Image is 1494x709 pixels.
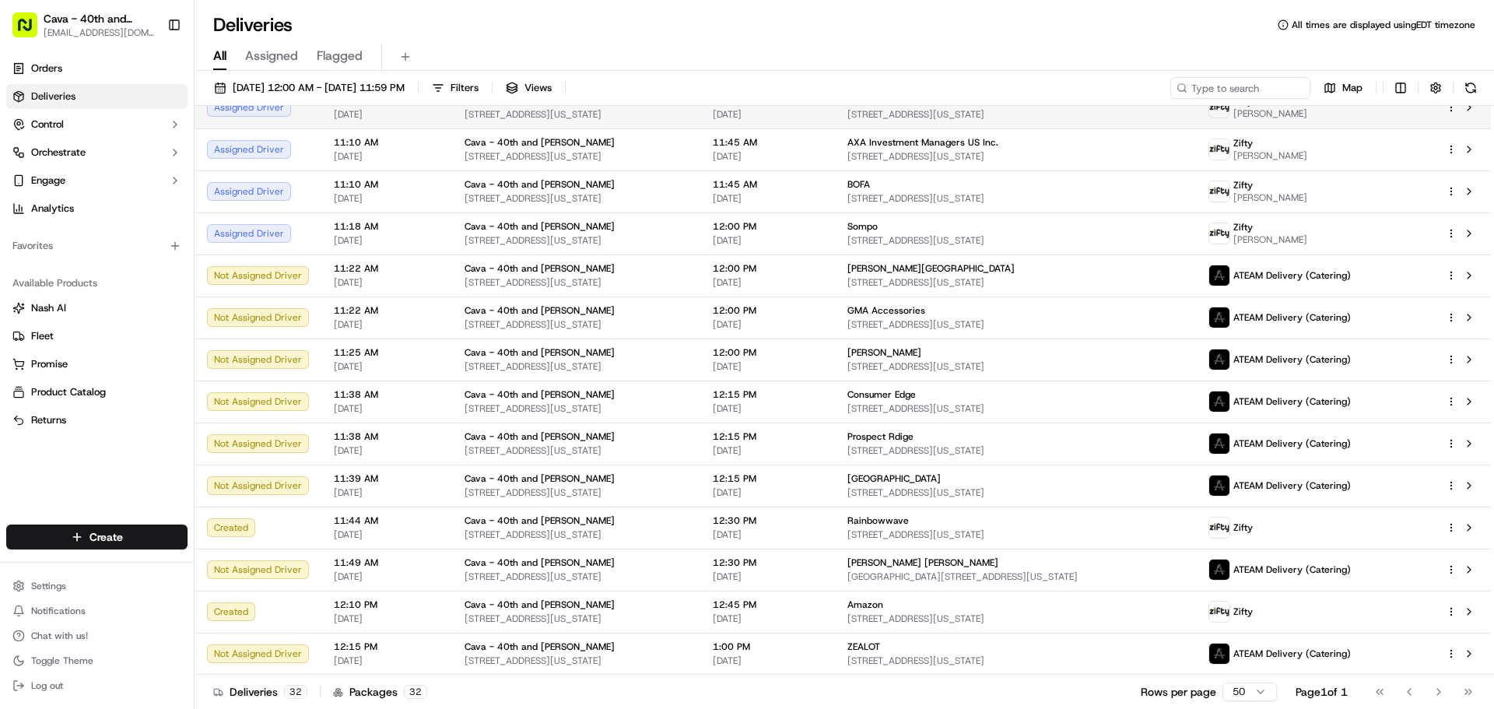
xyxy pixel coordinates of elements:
span: Create [89,529,123,545]
span: ATEAM Delivery (Catering) [1233,437,1351,450]
button: Views [499,77,559,99]
span: Zifty [1233,605,1253,618]
span: Views [524,81,552,95]
div: Favorites [6,233,188,258]
span: [STREET_ADDRESS][US_STATE] [465,655,688,667]
button: [EMAIL_ADDRESS][DOMAIN_NAME] [44,26,155,39]
span: [STREET_ADDRESS][US_STATE] [847,234,1184,247]
span: Pylon [155,386,188,398]
span: ZEALOT [847,641,880,653]
span: Cava - 40th and [PERSON_NAME] [44,11,155,26]
span: [DATE] [713,444,822,457]
img: zifty-logo-trans-sq.png [1209,97,1229,118]
button: Engage [6,168,188,193]
div: Page 1 of 1 [1296,684,1348,700]
span: 11:22 AM [334,304,440,317]
a: Promise [12,357,181,371]
img: Klarizel Pensader [16,226,40,251]
img: ateam_logo.png [1209,265,1229,286]
span: Cava - 40th and [PERSON_NAME] [465,388,615,401]
span: [STREET_ADDRESS][US_STATE] [847,486,1184,499]
div: Available Products [6,271,188,296]
button: Product Catalog [6,380,188,405]
span: Zifty [1233,137,1253,149]
span: [DATE] [334,528,440,541]
span: Cava - 40th and [PERSON_NAME] [465,346,615,359]
span: [STREET_ADDRESS][US_STATE] [465,150,688,163]
div: 32 [284,685,307,699]
div: Packages [333,684,427,700]
span: Cava - 40th and [PERSON_NAME] [465,556,615,569]
span: [DATE] [713,318,822,331]
span: 12:15 PM [713,430,822,443]
span: [STREET_ADDRESS][US_STATE] [465,318,688,331]
span: [PERSON_NAME] [1233,149,1307,162]
span: API Documentation [147,348,250,363]
span: Filters [451,81,479,95]
span: [PERSON_NAME][GEOGRAPHIC_DATA] [847,262,1015,275]
span: 12:45 PM [713,598,822,611]
span: 11:44 AM [334,514,440,527]
span: Analytics [31,202,74,216]
span: Zifty [1233,521,1253,534]
span: 12:30 PM [713,556,822,569]
span: [PERSON_NAME] [1233,233,1307,246]
span: Assigned [245,47,298,65]
span: Knowledge Base [31,348,119,363]
span: Flagged [317,47,363,65]
span: 11:45 AM [713,136,822,149]
span: [STREET_ADDRESS][US_STATE] [847,192,1184,205]
span: Notifications [31,605,86,617]
img: ateam_logo.png [1209,560,1229,580]
span: [STREET_ADDRESS][US_STATE] [465,570,688,583]
span: Cava - 40th and [PERSON_NAME] [465,304,615,317]
span: [STREET_ADDRESS][US_STATE] [847,655,1184,667]
span: [PERSON_NAME] [PERSON_NAME] [847,556,998,569]
span: Sompo [847,220,878,233]
span: [DATE] [334,192,440,205]
span: [DATE] [334,234,440,247]
span: 12:00 PM [713,304,822,317]
span: [STREET_ADDRESS][US_STATE] [465,360,688,373]
span: Control [31,118,64,132]
button: Notifications [6,600,188,622]
span: Returns [31,413,66,427]
span: 11:10 AM [334,136,440,149]
img: ateam_logo.png [1209,349,1229,370]
img: zifty-logo-trans-sq.png [1209,223,1229,244]
span: AXA Investment Managers US Inc. [847,136,998,149]
span: Cava - 40th and [PERSON_NAME] [465,178,615,191]
span: [DATE] [334,444,440,457]
span: [DATE] [334,360,440,373]
span: [STREET_ADDRESS][US_STATE] [465,192,688,205]
span: 1:00 PM [713,641,822,653]
span: 11:10 AM [334,178,440,191]
span: Klarizel Pensader [48,241,128,254]
a: 💻API Documentation [125,342,256,370]
a: Orders [6,56,188,81]
img: zifty-logo-trans-sq.png [1209,181,1229,202]
span: • [132,241,137,254]
img: ateam_logo.png [1209,391,1229,412]
span: Settings [31,580,66,592]
span: ATEAM Delivery (Catering) [1233,563,1351,576]
span: [DATE] [713,612,822,625]
span: ATEAM Delivery (Catering) [1233,395,1351,408]
span: [DATE] [334,570,440,583]
span: • [114,283,120,296]
span: [DATE] [334,402,440,415]
a: Deliveries [6,84,188,109]
a: Nash AI [12,301,181,315]
button: Settings [6,575,188,597]
span: ATEAM Delivery (Catering) [1233,648,1351,660]
span: Chat with us! [31,630,88,642]
span: Log out [31,679,63,692]
span: ATEAM Delivery (Catering) [1233,269,1351,282]
span: [GEOGRAPHIC_DATA] [847,472,941,485]
button: Orchestrate [6,140,188,165]
span: Zifty [1233,221,1253,233]
span: [STREET_ADDRESS][US_STATE] [847,360,1184,373]
img: ateam_logo.png [1209,644,1229,664]
input: Got a question? Start typing here... [40,100,280,117]
span: 12:10 PM [334,598,440,611]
